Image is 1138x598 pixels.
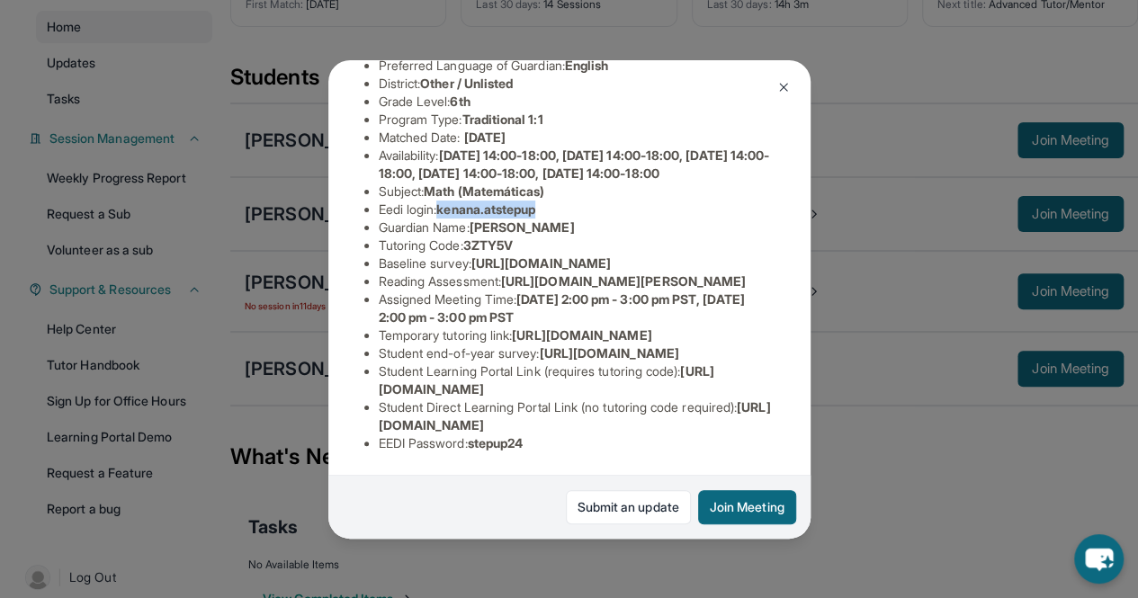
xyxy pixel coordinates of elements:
[379,398,775,434] li: Student Direct Learning Portal Link (no tutoring code required) :
[379,362,775,398] li: Student Learning Portal Link (requires tutoring code) :
[565,58,609,73] span: English
[379,111,775,129] li: Program Type:
[379,147,770,181] span: [DATE] 14:00-18:00, [DATE] 14:00-18:00, [DATE] 14:00-18:00, [DATE] 14:00-18:00, [DATE] 14:00-18:00
[512,327,651,343] span: [URL][DOMAIN_NAME]
[379,254,775,272] li: Baseline survey :
[379,219,775,237] li: Guardian Name :
[379,434,775,452] li: EEDI Password :
[379,237,775,254] li: Tutoring Code :
[539,345,678,361] span: [URL][DOMAIN_NAME]
[470,219,575,235] span: [PERSON_NAME]
[471,255,611,271] span: [URL][DOMAIN_NAME]
[1074,534,1124,584] button: chat-button
[379,291,745,325] span: [DATE] 2:00 pm - 3:00 pm PST, [DATE] 2:00 pm - 3:00 pm PST
[698,490,796,524] button: Join Meeting
[379,183,775,201] li: Subject :
[450,94,470,109] span: 6th
[379,147,775,183] li: Availability:
[379,326,775,344] li: Temporary tutoring link :
[379,93,775,111] li: Grade Level:
[379,57,775,75] li: Preferred Language of Guardian:
[424,183,544,199] span: Math (Matemáticas)
[436,201,535,217] span: kenana.atstepup
[379,129,775,147] li: Matched Date:
[461,112,542,127] span: Traditional 1:1
[379,75,775,93] li: District:
[379,344,775,362] li: Student end-of-year survey :
[468,435,524,451] span: stepup24
[566,490,691,524] a: Submit an update
[379,272,775,290] li: Reading Assessment :
[776,80,791,94] img: Close Icon
[501,273,746,289] span: [URL][DOMAIN_NAME][PERSON_NAME]
[420,76,513,91] span: Other / Unlisted
[379,290,775,326] li: Assigned Meeting Time :
[379,201,775,219] li: Eedi login :
[464,129,506,145] span: [DATE]
[463,237,513,253] span: 3ZTY5V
